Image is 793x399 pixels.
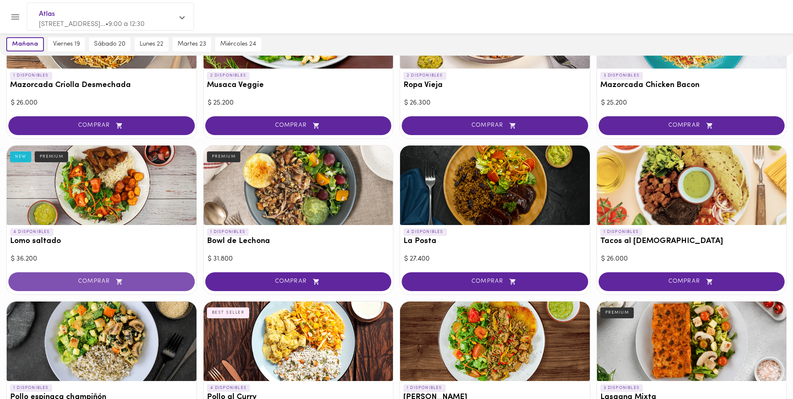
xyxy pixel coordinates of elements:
div: PREMIUM [600,307,634,318]
h3: Ropa Vieja [403,81,586,90]
span: COMPRAR [19,122,184,129]
button: COMPRAR [205,272,392,291]
p: 4 DISPONIBLES [403,228,447,236]
div: BEST SELLER [207,307,250,318]
button: martes 23 [173,37,211,51]
span: COMPRAR [412,278,578,285]
button: COMPRAR [8,272,195,291]
button: COMPRAR [599,116,785,135]
div: $ 25.200 [601,98,783,108]
p: 1 DISPONIBLES [10,72,52,79]
p: 1 DISPONIBLES [10,384,52,392]
button: viernes 19 [48,37,85,51]
span: viernes 19 [53,41,80,48]
h3: Musaca Veggie [207,81,390,90]
span: mañana [12,41,38,48]
p: 3 DISPONIBLES [600,72,643,79]
span: COMPRAR [609,278,775,285]
div: $ 36.200 [11,254,192,264]
div: La Posta [400,146,590,225]
span: COMPRAR [609,122,775,129]
div: PREMIUM [35,151,69,162]
button: COMPRAR [402,272,588,291]
p: 1 DISPONIBLES [600,228,643,236]
span: [STREET_ADDRESS]... • 9:00 a 12:30 [39,21,145,28]
div: PREMIUM [207,151,241,162]
span: miércoles 24 [220,41,256,48]
h3: Tacos al [DEMOGRAPHIC_DATA] [600,237,783,246]
div: Lomo saltado [7,146,196,225]
button: Menu [5,7,25,27]
span: Atlas [39,9,173,20]
span: COMPRAR [19,278,184,285]
div: Lasagna Mixta [597,302,787,381]
div: $ 27.400 [404,254,586,264]
span: COMPRAR [216,122,381,129]
button: COMPRAR [205,116,392,135]
div: Pollo espinaca champiñón [7,302,196,381]
h3: Bowl de Lechona [207,237,390,246]
button: mañana [6,37,44,51]
span: COMPRAR [412,122,578,129]
iframe: Messagebird Livechat Widget [745,350,785,391]
span: sábado 20 [94,41,125,48]
h3: La Posta [403,237,586,246]
p: 1 DISPONIBLES [207,228,249,236]
span: martes 23 [178,41,206,48]
div: $ 26.300 [404,98,586,108]
p: 4 DISPONIBLES [207,384,250,392]
p: 2 DISPONIBLES [207,72,250,79]
div: Tacos al Pastor [597,146,787,225]
p: 3 DISPONIBLES [600,384,643,392]
h3: Mazorcada Chicken Bacon [600,81,783,90]
div: Bowl de Lechona [204,146,393,225]
button: COMPRAR [8,116,195,135]
div: $ 26.000 [601,254,783,264]
p: 2 DISPONIBLES [403,72,446,79]
div: Arroz chaufa [400,302,590,381]
p: 4 DISPONIBLES [10,228,54,236]
button: lunes 22 [135,37,168,51]
button: sábado 20 [89,37,130,51]
h3: Lomo saltado [10,237,193,246]
div: $ 26.000 [11,98,192,108]
p: 1 DISPONIBLES [403,384,446,392]
button: miércoles 24 [215,37,261,51]
h3: Mazorcada Criolla Desmechada [10,81,193,90]
button: COMPRAR [402,116,588,135]
span: lunes 22 [140,41,163,48]
button: COMPRAR [599,272,785,291]
span: COMPRAR [216,278,381,285]
div: NEW [10,151,31,162]
div: $ 31.800 [208,254,389,264]
div: Pollo al Curry [204,302,393,381]
div: $ 25.200 [208,98,389,108]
